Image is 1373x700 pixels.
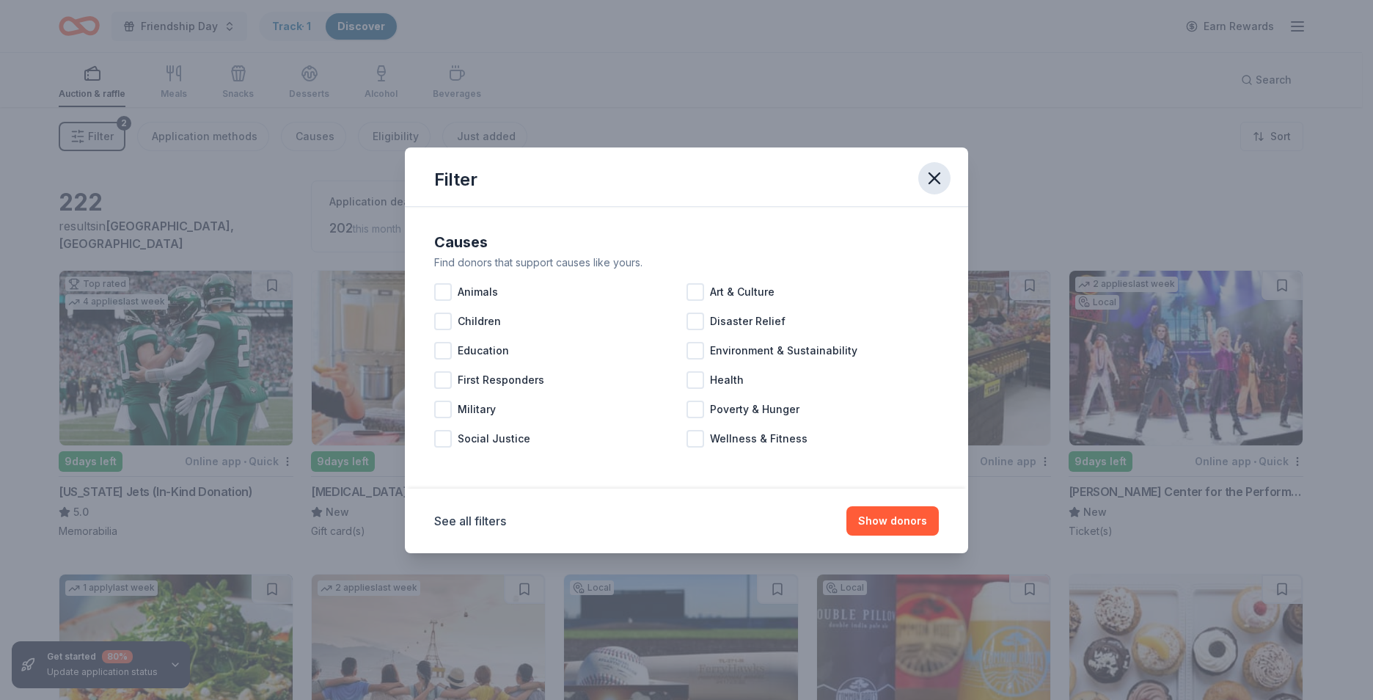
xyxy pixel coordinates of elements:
[846,506,939,536] button: Show donors
[458,313,501,330] span: Children
[710,313,786,330] span: Disaster Relief
[710,371,744,389] span: Health
[458,342,509,360] span: Education
[434,168,477,192] div: Filter
[458,371,544,389] span: First Responders
[434,254,939,271] div: Find donors that support causes like yours.
[434,230,939,254] div: Causes
[458,430,530,448] span: Social Justice
[458,283,498,301] span: Animals
[434,512,506,530] button: See all filters
[458,401,496,418] span: Military
[710,430,808,448] span: Wellness & Fitness
[710,401,799,418] span: Poverty & Hunger
[710,342,857,360] span: Environment & Sustainability
[710,283,775,301] span: Art & Culture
